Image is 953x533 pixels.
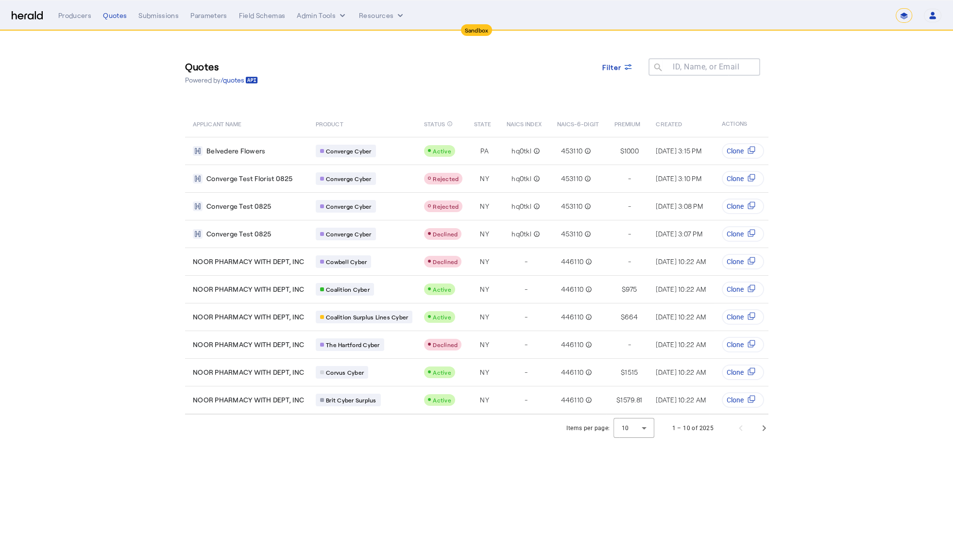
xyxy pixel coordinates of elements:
div: Producers [58,11,91,20]
span: STATUS [424,118,445,128]
mat-icon: info_outline [583,284,592,294]
span: NY [480,340,489,350]
span: [DATE] 10:22 AM [656,368,706,376]
div: 1 – 10 of 2025 [672,423,714,433]
img: Herald Logo [12,11,43,20]
span: Converge Cyber [326,175,372,183]
button: Clone [722,254,764,269]
span: Declined [433,258,458,265]
span: hq0tkl [511,174,531,183]
span: [DATE] 3:10 PM [656,174,701,183]
span: 1579.81 [620,395,642,405]
span: Rejected [433,203,459,210]
span: Cowbell Cyber [326,258,367,266]
span: Converge Cyber [326,230,372,238]
mat-icon: search [648,62,665,74]
span: 453110 [561,146,583,156]
span: 446110 [561,312,584,322]
span: 975 [626,284,637,294]
span: The Hartford Cyber [326,341,380,349]
mat-icon: info_outline [583,312,592,322]
span: Converge Cyber [326,202,372,210]
div: Parameters [190,11,227,20]
span: PREMIUM [614,118,641,128]
span: NOOR PHARMACY WITH DEPT, INC [193,367,304,377]
mat-icon: info_outline [583,340,592,350]
span: 446110 [561,340,584,350]
span: [DATE] 10:22 AM [656,257,706,266]
span: Active [433,148,451,154]
span: Declined [433,231,458,237]
div: Submissions [138,11,179,20]
span: APPLICANT NAME [193,118,241,128]
span: Belvedere Flowers [206,146,265,156]
span: NOOR PHARMACY WITH DEPT, INC [193,284,304,294]
mat-icon: info_outline [447,118,453,129]
span: $ [621,312,625,322]
span: $ [620,146,624,156]
span: hq0tkl [511,201,531,211]
p: Powered by [185,75,258,85]
span: - [525,284,528,294]
span: NY [480,312,489,322]
span: CREATED [656,118,682,128]
span: Declined [433,341,458,348]
span: 664 [625,312,638,322]
th: ACTIONS [714,110,768,137]
button: Clone [722,171,764,186]
button: Clone [722,392,764,408]
span: PRODUCT [316,118,343,128]
span: NY [480,284,489,294]
span: Clone [727,146,744,156]
span: Active [433,369,451,376]
h3: Quotes [185,60,258,73]
mat-icon: info_outline [582,229,591,239]
span: Converge Test 0825 [206,201,272,211]
span: Converge Test 0825 [206,229,272,239]
table: Table view of all quotes submitted by your platform [185,110,907,415]
button: Clone [722,226,764,242]
span: 1515 [625,367,638,377]
button: Clone [722,365,764,380]
mat-icon: info_outline [582,201,591,211]
span: $ [621,367,625,377]
div: Sandbox [461,24,493,36]
span: NY [480,229,489,239]
span: NY [480,257,489,266]
span: [DATE] 3:08 PM [656,202,703,210]
span: [DATE] 10:22 AM [656,340,706,349]
span: [DATE] 10:22 AM [656,313,706,321]
span: NAICS INDEX [507,118,542,128]
span: [DATE] 3:07 PM [656,230,702,238]
span: Coalition Surplus Lines Cyber [326,313,408,321]
span: Clone [727,312,744,322]
span: STATE [474,118,491,128]
span: 446110 [561,367,584,377]
span: Corvus Cyber [326,368,364,376]
mat-icon: info_outline [582,174,591,183]
span: 446110 [561,284,584,294]
span: [DATE] 10:22 AM [656,396,706,404]
span: 453110 [561,174,583,183]
span: 446110 [561,395,584,405]
div: Quotes [103,11,127,20]
span: Clone [727,257,744,266]
span: NOOR PHARMACY WITH DEPT, INC [193,340,304,350]
span: 446110 [561,257,584,266]
span: Clone [727,395,744,405]
mat-icon: info_outline [531,174,540,183]
span: NOOR PHARMACY WITH DEPT, INC [193,395,304,405]
span: - [628,201,630,211]
span: - [628,340,630,350]
span: PA [480,146,489,156]
span: 1000 [624,146,639,156]
span: Converge Test Florist 0825 [206,174,293,183]
a: /quotes [221,75,258,85]
button: Clone [722,309,764,325]
mat-icon: info_outline [531,201,540,211]
button: Filter [595,58,641,76]
span: Active [433,286,451,293]
button: internal dropdown menu [297,11,347,20]
span: Clone [727,201,744,211]
mat-icon: info_outline [582,146,591,156]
